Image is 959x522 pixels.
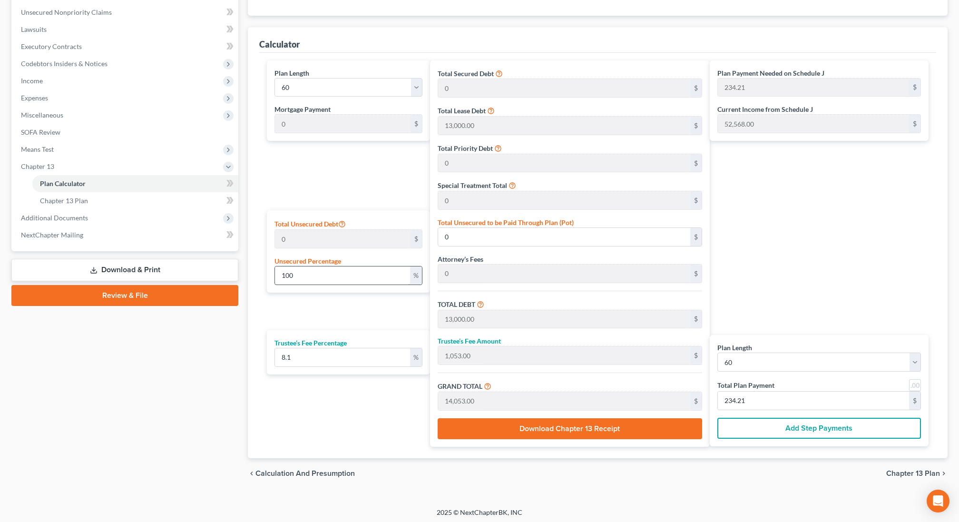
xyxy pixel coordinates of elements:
[690,228,702,246] div: $
[438,254,483,264] label: Attorney’s Fees
[410,348,422,366] div: %
[410,266,422,285] div: %
[438,143,493,153] label: Total Priority Debt
[690,310,702,328] div: $
[717,68,824,78] label: Plan Payment Needed on Schedule J
[438,79,690,97] input: 0.00
[438,310,690,328] input: 0.00
[11,285,238,306] a: Review & File
[717,380,774,390] label: Total Plan Payment
[21,128,60,136] span: SOFA Review
[438,180,507,190] label: Special Treatment Total
[274,104,331,114] label: Mortgage Payment
[438,106,486,116] label: Total Lease Debt
[438,265,690,283] input: 0.00
[21,25,47,33] span: Lawsuits
[274,256,341,266] label: Unsecured Percentage
[275,266,410,285] input: 0.00
[690,79,702,97] div: $
[13,124,238,141] a: SOFA Review
[411,230,422,248] div: $
[275,115,411,133] input: 0.00
[21,145,54,153] span: Means Test
[690,191,702,209] div: $
[717,104,813,114] label: Current Income from Schedule J
[438,228,690,246] input: 0.00
[690,265,702,283] div: $
[438,346,690,364] input: 0.00
[886,470,940,477] span: Chapter 13 Plan
[717,343,752,353] label: Plan Length
[438,336,501,346] label: Trustee’s Fee Amount
[259,39,300,50] div: Calculator
[438,191,690,209] input: 0.00
[909,79,920,97] div: $
[275,348,410,366] input: 0.00
[13,21,238,38] a: Lawsuits
[438,418,702,439] button: Download Chapter 13 Receipt
[438,154,690,172] input: 0.00
[438,69,494,79] label: Total Secured Debt
[21,214,88,222] span: Additional Documents
[275,230,411,248] input: 0.00
[32,175,238,192] a: Plan Calculator
[40,197,88,205] span: Chapter 13 Plan
[438,217,574,227] label: Total Unsecured to be Paid Through Plan (Pot)
[11,259,238,281] a: Download & Print
[21,162,54,170] span: Chapter 13
[909,379,921,391] a: Round to nearest dollar
[927,490,949,512] div: Open Intercom Messenger
[690,154,702,172] div: $
[690,346,702,364] div: $
[13,4,238,21] a: Unsecured Nonpriority Claims
[21,77,43,85] span: Income
[717,418,921,439] button: Add Step Payments
[411,115,422,133] div: $
[21,42,82,50] span: Executory Contracts
[248,470,355,477] button: chevron_left Calculation and Presumption
[274,218,346,229] label: Total Unsecured Debt
[886,470,948,477] button: Chapter 13 Plan chevron_right
[438,392,690,410] input: 0.00
[690,392,702,410] div: $
[13,227,238,244] a: NextChapter Mailing
[909,115,920,133] div: $
[940,470,948,477] i: chevron_right
[438,299,475,309] label: TOTAL DEBT
[255,470,355,477] span: Calculation and Presumption
[248,470,255,477] i: chevron_left
[21,8,112,16] span: Unsecured Nonpriority Claims
[438,117,690,135] input: 0.00
[718,115,909,133] input: 0.00
[718,79,909,97] input: 0.00
[438,381,482,391] label: GRAND TOTAL
[13,38,238,55] a: Executory Contracts
[909,392,920,410] div: $
[274,68,309,78] label: Plan Length
[718,392,909,410] input: 0.00
[690,117,702,135] div: $
[21,111,63,119] span: Miscellaneous
[21,231,83,239] span: NextChapter Mailing
[274,338,347,348] label: Trustee’s Fee Percentage
[32,192,238,209] a: Chapter 13 Plan
[40,179,86,187] span: Plan Calculator
[21,59,108,68] span: Codebtors Insiders & Notices
[21,94,48,102] span: Expenses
